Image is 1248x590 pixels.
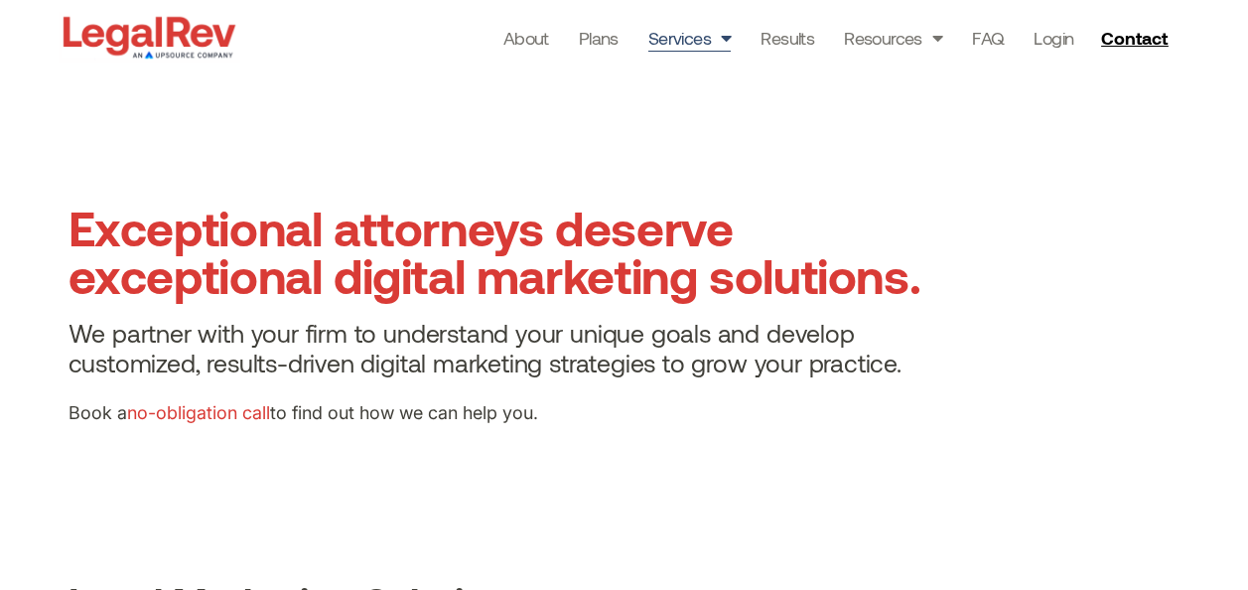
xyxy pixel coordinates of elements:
[503,24,1074,52] nav: Menu
[648,24,732,52] a: Services
[69,204,954,299] h1: Exceptional attorneys deserve exceptional digital marketing solutions.
[1034,24,1073,52] a: Login
[69,398,954,428] p: Book a to find out how we can help you.​
[503,24,549,52] a: About
[1093,22,1180,54] a: Contact
[972,24,1004,52] a: FAQ
[844,24,942,52] a: Resources
[127,402,270,423] a: no-obligation call
[69,319,954,378] h4: We partner with your firm to understand your unique goals and develop customized, results-driven ...
[579,24,619,52] a: Plans
[761,24,814,52] a: Results
[1101,29,1168,47] span: Contact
